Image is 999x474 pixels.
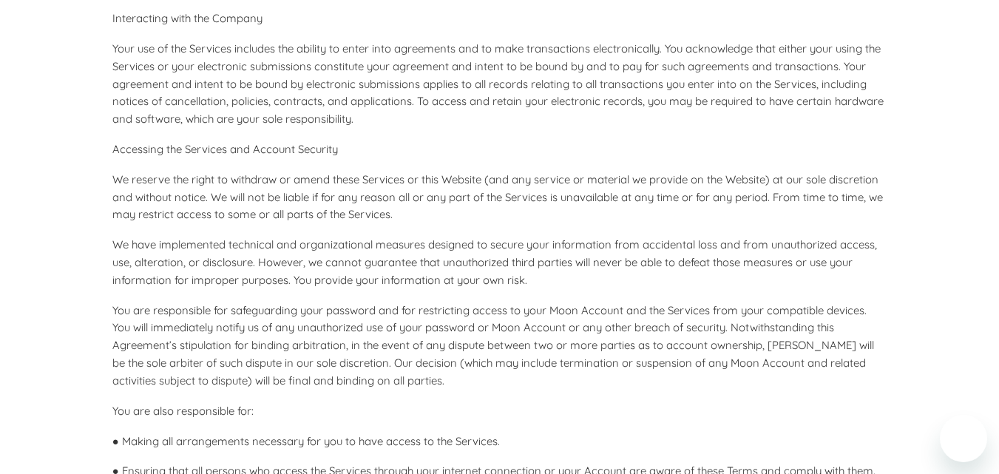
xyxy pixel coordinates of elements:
p: You are also responsible for: [112,402,887,420]
iframe: Button to launch messaging window [940,415,987,462]
p: Accessing the Services and Account Security [112,140,887,158]
p: You are responsible for safeguarding your password and for restricting access to your Moon Accoun... [112,302,887,390]
p: Interacting with the Company [112,10,887,27]
p: We have implemented technical and organizational measures designed to secure your information fro... [112,236,887,288]
p: Your use of the Services includes the ability to enter into agreements and to make transactions e... [112,40,887,128]
p: We reserve the right to withdraw or amend these Services or this Website (and any service or mate... [112,171,887,223]
p: ● Making all arrangements necessary for you to have access to the Services. [112,433,887,450]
